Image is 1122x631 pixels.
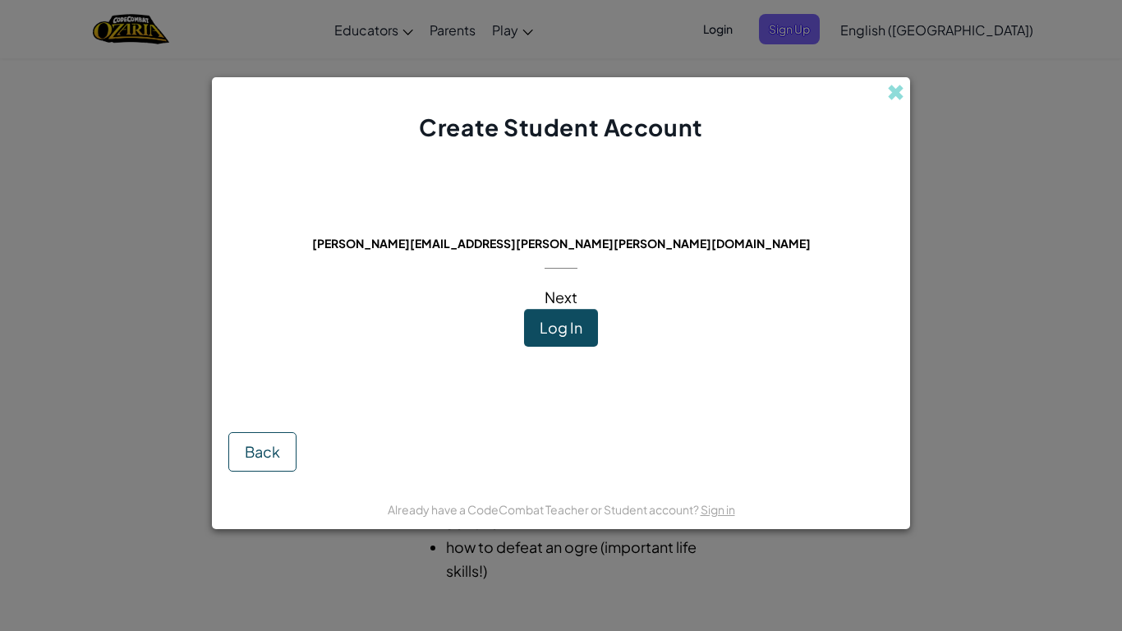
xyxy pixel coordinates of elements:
[312,236,811,251] span: [PERSON_NAME][EMAIL_ADDRESS][PERSON_NAME][PERSON_NAME][DOMAIN_NAME]
[545,288,577,306] span: Next
[388,502,701,517] span: Already have a CodeCombat Teacher or Student account?
[228,432,297,472] button: Back
[540,318,582,337] span: Log In
[701,502,735,517] a: Sign in
[245,442,280,461] span: Back
[419,113,702,141] span: Create Student Account
[524,309,598,347] button: Log In
[445,213,678,232] span: This email is already in use:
